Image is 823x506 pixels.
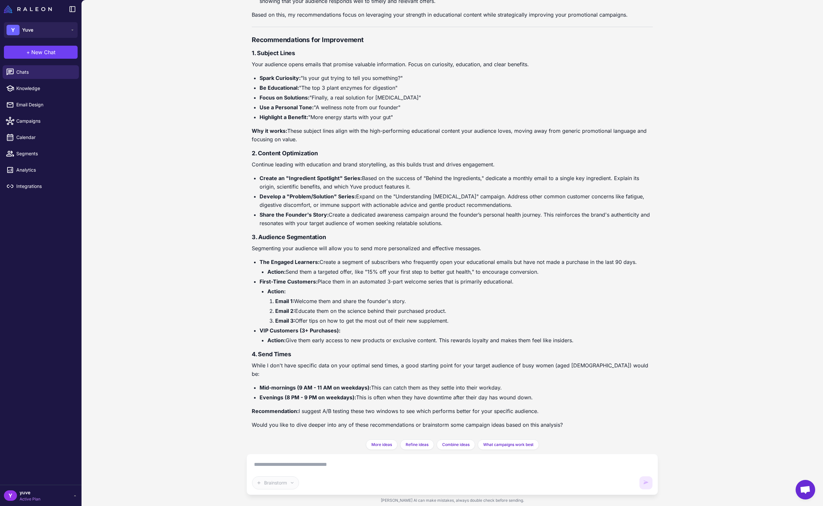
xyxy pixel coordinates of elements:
strong: 4. Send Times [252,351,291,358]
li: "Finally, a real solution for [MEDICAL_DATA]" [260,93,653,102]
li: Place them in an automated 3-part welcome series that is primarily educational. [260,277,653,325]
button: Brainstorm [252,476,299,489]
li: "More energy starts with your gut" [260,113,653,121]
li: Expand on the "Understanding [MEDICAL_DATA]" campaign. Address other common customer concerns lik... [260,192,653,209]
strong: Be Educational: [260,84,299,91]
p: Continue leading with education and brand storytelling, as this builds trust and drives engagement. [252,160,653,169]
strong: Create an "Ingredient Spotlight" Series: [260,175,362,181]
li: Based on the success of "Behind the Ingredients," dedicate a monthly email to a single key ingred... [260,174,653,191]
li: Create a dedicated awareness campaign around the founder’s personal health journey. This reinforc... [260,210,653,227]
span: Segments [16,150,74,157]
li: Offer tips on how to get the most out of their new supplement. [275,316,653,325]
li: Send them a targeted offer, like "15% off your first step to better gut health," to encourage con... [267,268,653,276]
span: Chats [16,69,74,76]
a: Raleon Logo [4,5,54,13]
li: "Is your gut trying to tell you something?" [260,74,653,82]
button: Combine ideas [437,439,475,450]
a: Campaigns [3,114,79,128]
strong: VIP Customers (3+ Purchases): [260,327,340,334]
p: Segmenting your audience will allow you to send more personalized and effective messages. [252,244,653,253]
span: Active Plan [20,496,40,502]
div: Y [4,490,17,501]
strong: Recommendations for Improvement [252,36,364,44]
strong: Email 2: [275,308,295,314]
li: This can catch them as they settle into their workday. [260,383,653,392]
p: Your audience opens emails that promise valuable information. Focus on curiosity, education, and ... [252,60,653,69]
li: "The top 3 plant enzymes for digestion" [260,84,653,92]
strong: Recommendation: [252,408,299,414]
a: Calendar [3,130,79,144]
li: This is often when they have downtime after their day has wound down. [260,393,653,402]
span: Refine ideas [406,442,428,448]
span: Email Design [16,101,74,108]
strong: 3. Audience Segmentation [252,234,326,240]
strong: 2. Content Optimization [252,150,318,157]
span: More ideas [371,442,392,448]
strong: Evenings (8 PM - 9 PM on weekdays): [260,394,356,401]
strong: Email 1: [275,298,294,304]
span: Combine ideas [442,442,470,448]
p: Would you like to dive deeper into any of these recommendations or brainstorm some campaign ideas... [252,421,653,429]
strong: Highlight a Benefit: [260,114,308,120]
a: Knowledge [3,82,79,95]
span: Integrations [16,183,74,190]
button: YYuve [4,22,78,38]
strong: Use a Personal Tone: [260,104,314,111]
p: I suggest A/B testing these two windows to see which performs better for your specific audience. [252,407,653,415]
strong: Spark Curiosity: [260,75,301,81]
span: Calendar [16,134,74,141]
button: What campaigns work best [478,439,539,450]
li: Give them early access to new products or exclusive content. This rewards loyalty and makes them ... [267,336,653,345]
strong: Focus on Solutions: [260,94,309,101]
strong: Action: [267,268,286,275]
div: Open chat [796,480,815,499]
strong: The Engaged Learners: [260,259,320,265]
a: Analytics [3,163,79,177]
div: [PERSON_NAME] AI can make mistakes, always double check before sending. [247,495,658,506]
strong: 1. Subject Lines [252,50,295,56]
span: yuve [20,489,40,496]
li: Create a segment of subscribers who frequently open your educational emails but have not made a p... [260,258,653,276]
li: Welcome them and share the founder's story. [275,297,653,305]
a: Chats [3,65,79,79]
span: Yuve [22,26,33,34]
strong: Share the Founder's Story: [260,211,329,218]
span: Campaigns [16,117,74,125]
strong: First-Time Customers: [260,278,318,285]
span: Knowledge [16,85,74,92]
a: Email Design [3,98,79,112]
strong: Why it works: [252,128,287,134]
strong: Mid-mornings (9 AM - 11 AM on weekdays): [260,384,371,391]
strong: Action: [267,288,286,295]
button: More ideas [366,439,397,450]
a: Segments [3,147,79,161]
a: Integrations [3,179,79,193]
p: These subject lines align with the high-performing educational content your audience loves, movin... [252,127,653,144]
span: + [26,48,30,56]
span: New Chat [31,48,55,56]
div: Y [7,25,20,35]
span: Analytics [16,166,74,174]
li: Educate them on the science behind their purchased product. [275,307,653,315]
strong: Develop a "Problem/Solution" Series: [260,193,356,200]
li: "A wellness note from our founder" [260,103,653,112]
img: Raleon Logo [4,5,52,13]
strong: Email 3: [275,317,295,324]
span: What campaigns work best [483,442,533,448]
button: Refine ideas [400,439,434,450]
p: While I don't have specific data on your optimal send times, a good starting point for your targe... [252,361,653,378]
p: Based on this, my recommendations focus on leveraging your strength in educational content while ... [252,10,653,19]
strong: Action: [267,337,286,344]
button: +New Chat [4,46,78,59]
